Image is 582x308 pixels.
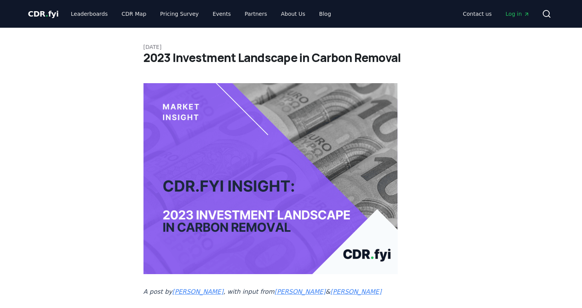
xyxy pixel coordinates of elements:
h1: 2023 Investment Landscape in Carbon Removal [143,51,439,65]
a: Leaderboards [65,7,114,21]
span: CDR fyi [28,9,59,18]
a: Contact us [457,7,498,21]
em: A post by , with input from & [143,288,382,295]
nav: Main [457,7,535,21]
a: Events [207,7,237,21]
a: Log in [499,7,535,21]
a: CDR.fyi [28,8,59,19]
span: . [45,9,48,18]
img: blog post image [143,83,398,274]
a: Partners [238,7,273,21]
p: [DATE] [143,43,439,51]
nav: Main [65,7,337,21]
a: [PERSON_NAME] [274,288,325,295]
a: CDR Map [115,7,152,21]
a: [PERSON_NAME] [330,288,382,295]
a: [PERSON_NAME] [172,288,223,295]
span: Log in [505,10,529,18]
a: About Us [275,7,311,21]
a: Pricing Survey [154,7,205,21]
a: Blog [313,7,337,21]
